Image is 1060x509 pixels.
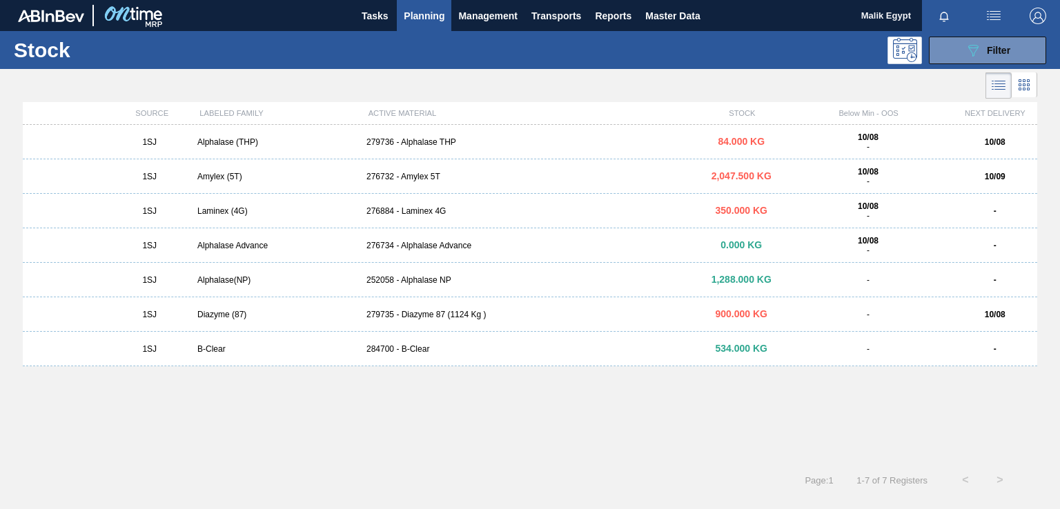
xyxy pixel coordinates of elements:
[18,10,84,22] img: TNhmsLtSVTkK8tSr43FrP2fwEKptu5GPRR3wAAAABJRU5ErkJggg==
[361,206,699,216] div: 276884 - Laminex 4G
[867,142,870,152] span: -
[805,475,833,486] span: Page : 1
[192,344,361,354] div: B-Clear
[700,109,784,117] div: STOCK
[194,109,362,117] div: LABELED FAMILY
[361,172,699,181] div: 276732 - Amylex 5T
[720,239,762,250] span: 0.000 KG
[110,109,194,117] div: SOURCE
[142,275,157,285] span: 1SJ
[858,236,879,246] strong: 10/08
[994,206,997,216] strong: -
[985,310,1005,319] strong: 10/08
[361,275,699,285] div: 252058 - Alphalase NP
[142,310,157,319] span: 1SJ
[192,137,361,147] div: Alphalase (THP)
[867,275,870,285] span: -
[1030,8,1046,24] img: Logout
[361,241,699,250] div: 276734 - Alphalase Advance
[716,308,768,319] span: 900.000 KG
[716,343,768,354] span: 534.000 KG
[784,109,952,117] div: Below Min - OOS
[645,8,700,24] span: Master Data
[192,241,361,250] div: Alphalase Advance
[142,206,157,216] span: 1SJ
[458,8,518,24] span: Management
[985,172,1005,181] strong: 10/09
[142,137,157,147] span: 1SJ
[14,42,212,58] h1: Stock
[867,177,870,186] span: -
[994,241,997,250] strong: -
[887,37,922,64] div: Programming: no user selected
[985,137,1005,147] strong: 10/08
[363,109,700,117] div: ACTIVE MATERIAL
[922,6,966,26] button: Notifications
[867,310,870,319] span: -
[595,8,631,24] span: Reports
[994,344,997,354] strong: -
[192,172,361,181] div: Amylex (5T)
[711,170,772,181] span: 2,047.500 KG
[985,72,1012,99] div: List Vision
[953,109,1037,117] div: NEXT DELIVERY
[985,8,1002,24] img: userActions
[718,136,765,147] span: 84.000 KG
[142,344,157,354] span: 1SJ
[531,8,581,24] span: Transports
[867,211,870,221] span: -
[1012,72,1037,99] div: Card Vision
[929,37,1046,64] button: Filter
[948,463,983,497] button: <
[983,463,1017,497] button: >
[404,8,444,24] span: Planning
[711,274,772,285] span: 1,288.000 KG
[854,475,927,486] span: 1 - 7 of 7 Registers
[716,205,768,216] span: 350.000 KG
[142,172,157,181] span: 1SJ
[994,275,997,285] strong: -
[987,45,1010,56] span: Filter
[142,241,157,250] span: 1SJ
[867,344,870,354] span: -
[360,8,390,24] span: Tasks
[867,246,870,255] span: -
[361,344,699,354] div: 284700 - B-Clear
[192,310,361,319] div: Diazyme (87)
[858,201,879,211] strong: 10/08
[192,206,361,216] div: Laminex (4G)
[361,310,699,319] div: 279735 - Diazyme 87 (1124 Kg )
[361,137,699,147] div: 279736 - Alphalase THP
[858,167,879,177] strong: 10/08
[192,275,361,285] div: Alphalase(NP)
[858,132,879,142] strong: 10/08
